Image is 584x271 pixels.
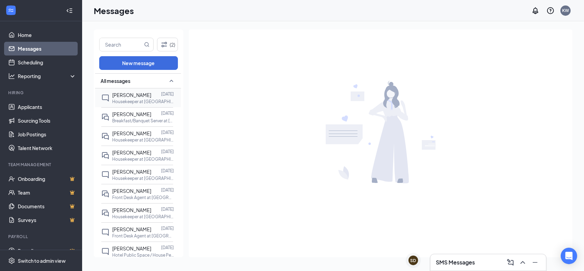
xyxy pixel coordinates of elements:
div: KW [562,8,569,13]
p: Housekeeper at [GEOGRAPHIC_DATA] [112,137,174,143]
svg: Analysis [8,73,15,79]
svg: Settings [8,257,15,264]
p: [DATE] [161,245,174,250]
svg: ChatInactive [101,228,109,236]
div: SD [411,258,416,263]
svg: DoubleChat [101,113,109,121]
a: Applicants [18,100,76,114]
div: Hiring [8,90,75,96]
p: [DATE] [161,206,174,212]
svg: ChatInactive [101,94,109,102]
a: OnboardingCrown [18,172,76,186]
a: SurveysCrown [18,213,76,227]
svg: ChevronUp [519,258,527,267]
button: ComposeMessage [505,257,516,268]
svg: ChatInactive [101,171,109,179]
span: [PERSON_NAME] [112,92,151,98]
svg: MagnifyingGlass [144,42,150,47]
a: PayrollCrown [18,244,76,258]
input: Search [100,38,143,51]
svg: Notifications [531,7,540,15]
p: [DATE] [161,187,174,193]
a: DocumentsCrown [18,199,76,213]
span: [PERSON_NAME] [112,111,151,117]
div: Switch to admin view [18,257,66,264]
svg: DoubleChat [101,132,109,140]
p: Front Desk Agent at [GEOGRAPHIC_DATA] [112,233,174,239]
svg: QuestionInfo [546,7,555,15]
svg: DoubleChat [101,190,109,198]
p: [DATE] [161,91,174,97]
svg: DoubleChat [101,209,109,217]
h3: SMS Messages [436,259,475,266]
button: New message [99,56,178,70]
span: [PERSON_NAME] [112,169,151,175]
div: Open Intercom Messenger [561,248,577,264]
p: [DATE] [161,225,174,231]
svg: SmallChevronUp [167,77,176,85]
svg: Filter [160,40,168,49]
p: [DATE] [161,130,174,135]
span: [PERSON_NAME] [112,188,151,194]
div: Team Management [8,162,75,168]
svg: DoubleChat [101,151,109,160]
span: All messages [101,77,130,84]
a: Messages [18,42,76,56]
p: Front Desk Agent at [GEOGRAPHIC_DATA] [112,195,174,200]
span: [PERSON_NAME] [112,130,151,136]
button: ChevronUp [517,257,528,268]
h1: Messages [94,5,134,16]
p: Hotel Public Space / House Person at [GEOGRAPHIC_DATA] [112,252,174,258]
svg: Minimize [531,258,539,267]
div: Payroll [8,234,75,239]
div: Reporting [18,73,77,79]
span: [PERSON_NAME] [112,207,151,213]
button: Filter (2) [157,38,178,51]
p: [DATE] [161,149,174,155]
p: Housekeeper at [GEOGRAPHIC_DATA] [112,214,174,220]
a: Talent Network [18,141,76,155]
span: [PERSON_NAME] [112,245,151,251]
a: Job Postings [18,127,76,141]
span: [PERSON_NAME] [112,149,151,156]
a: Scheduling [18,56,76,69]
svg: ComposeMessage [506,258,515,267]
svg: WorkstreamLogo [8,7,14,14]
p: Housekeeper at [GEOGRAPHIC_DATA] [112,175,174,181]
button: Minimize [530,257,541,268]
p: Housekeeper at [GEOGRAPHIC_DATA] [112,99,174,104]
p: Housekeeper at [GEOGRAPHIC_DATA] [112,156,174,162]
a: Sourcing Tools [18,114,76,127]
p: [DATE] [161,110,174,116]
span: [PERSON_NAME] [112,226,151,232]
p: [DATE] [161,168,174,174]
svg: ChatInactive [101,247,109,256]
a: TeamCrown [18,186,76,199]
a: Home [18,28,76,42]
svg: Collapse [66,7,73,14]
p: Breakfast/Banquet Server at [GEOGRAPHIC_DATA] [112,118,174,124]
